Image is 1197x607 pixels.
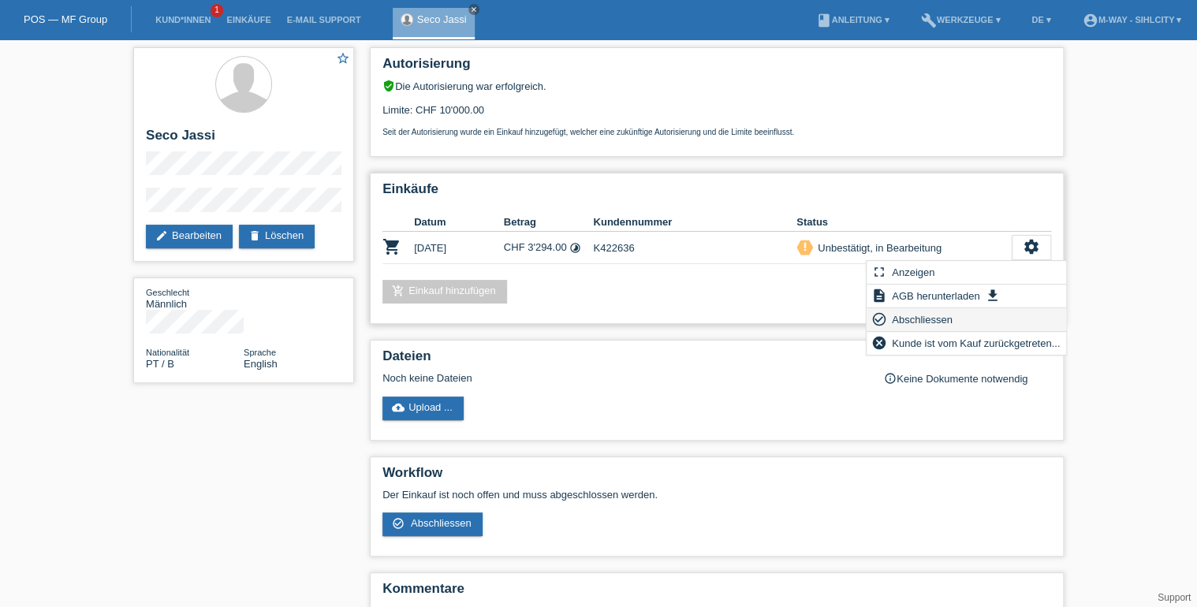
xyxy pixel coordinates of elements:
[504,232,594,264] td: CHF 3'294.00
[414,232,504,264] td: [DATE]
[382,181,1051,205] h2: Einkäufe
[815,13,831,28] i: book
[411,517,472,529] span: Abschliessen
[1023,238,1040,255] i: settings
[382,280,507,303] a: add_shopping_cartEinkauf hinzufügen
[1024,15,1058,24] a: DE ▾
[382,80,1051,92] div: Die Autorisierung war erfolgreich.
[468,4,479,15] a: close
[871,264,886,280] i: fullscreen
[244,358,278,370] span: English
[211,4,223,17] span: 1
[800,241,811,252] i: priority_high
[382,348,1051,372] h2: Dateien
[796,213,1012,232] th: Status
[392,517,405,530] i: check_circle_outline
[382,128,1051,136] p: Seit der Autorisierung wurde ein Einkauf hinzugefügt, welcher eine zukünftige Autorisierung und d...
[146,128,341,151] h2: Seco Jassi
[146,348,189,357] span: Nationalität
[24,13,107,25] a: POS — MF Group
[1083,13,1098,28] i: account_circle
[382,372,864,384] div: Noch keine Dateien
[593,232,796,264] td: K422636
[1075,15,1189,24] a: account_circlem-way - Sihlcity ▾
[146,286,244,310] div: Männlich
[813,240,942,256] div: Unbestätigt, in Bearbeitung
[155,229,168,242] i: edit
[244,348,276,357] span: Sprache
[985,288,1001,303] i: get_app
[248,229,261,242] i: delete
[871,288,886,303] i: description
[913,15,1009,24] a: buildWerkzeuge ▾
[382,80,395,92] i: verified_user
[147,15,218,24] a: Kund*innen
[470,6,478,13] i: close
[239,225,315,248] a: deleteLöschen
[884,372,1051,385] div: Keine Dokumente notwendig
[884,372,897,385] i: info_outline
[382,512,483,536] a: check_circle_outline Abschliessen
[1158,592,1191,603] a: Support
[146,288,189,297] span: Geschlecht
[382,465,1051,489] h2: Workflow
[569,242,581,254] i: Fixe Raten (24 Raten)
[146,358,174,370] span: Portugal / B / 01.08.2021
[382,237,401,256] i: POSP00027765
[504,213,594,232] th: Betrag
[807,15,897,24] a: bookAnleitung ▾
[382,581,1051,605] h2: Kommentare
[218,15,278,24] a: Einkäufe
[921,13,937,28] i: build
[336,51,350,68] a: star_border
[871,311,886,327] i: check_circle_outline
[382,56,1051,80] h2: Autorisierung
[279,15,369,24] a: E-Mail Support
[889,310,955,329] span: Abschliessen
[414,213,504,232] th: Datum
[417,13,467,25] a: Seco Jassi
[382,489,1051,501] p: Der Einkauf ist noch offen und muss abgeschlossen werden.
[593,213,796,232] th: Kundennummer
[392,285,405,297] i: add_shopping_cart
[146,225,233,248] a: editBearbeiten
[382,397,464,420] a: cloud_uploadUpload ...
[382,92,1051,136] div: Limite: CHF 10'000.00
[392,401,405,414] i: cloud_upload
[336,51,350,65] i: star_border
[889,286,982,305] span: AGB herunterladen
[889,263,937,281] span: Anzeigen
